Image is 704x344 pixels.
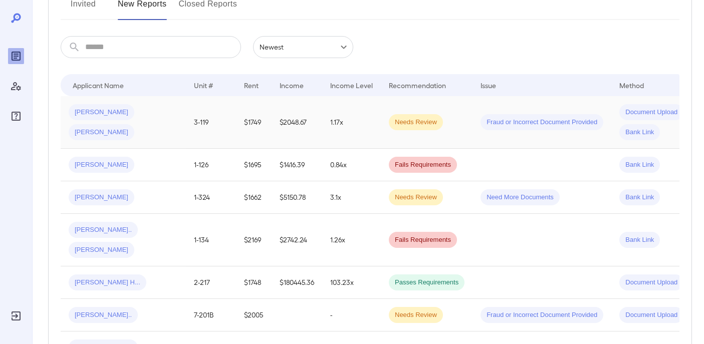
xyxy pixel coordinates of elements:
[194,79,213,91] div: Unit #
[322,214,381,266] td: 1.26x
[186,96,236,149] td: 3-119
[236,181,272,214] td: $1662
[619,128,660,137] span: Bank Link
[186,181,236,214] td: 1-324
[69,128,134,137] span: [PERSON_NAME]
[236,299,272,331] td: $2005
[236,214,272,266] td: $2169
[322,149,381,181] td: 0.84x
[272,266,322,299] td: $180445.36
[481,310,603,320] span: Fraud or Incorrect Document Provided
[481,118,603,127] span: Fraud or Incorrect Document Provided
[619,160,660,170] span: Bank Link
[272,181,322,214] td: $5150.78
[69,193,134,202] span: [PERSON_NAME]
[389,118,443,127] span: Needs Review
[186,299,236,331] td: 7-201B
[481,193,560,202] span: Need More Documents
[389,160,457,170] span: Fails Requirements
[73,79,124,91] div: Applicant Name
[236,266,272,299] td: $1748
[8,108,24,124] div: FAQ
[619,278,683,287] span: Document Upload
[69,245,134,255] span: [PERSON_NAME]
[619,310,683,320] span: Document Upload
[619,235,660,245] span: Bank Link
[8,78,24,94] div: Manage Users
[322,96,381,149] td: 1.17x
[186,149,236,181] td: 1-126
[330,79,373,91] div: Income Level
[69,278,146,287] span: [PERSON_NAME] H...
[322,266,381,299] td: 103.23x
[236,96,272,149] td: $1749
[272,214,322,266] td: $2742.24
[236,149,272,181] td: $1695
[389,79,446,91] div: Recommendation
[272,96,322,149] td: $2048.67
[186,214,236,266] td: 1-134
[8,48,24,64] div: Reports
[389,278,464,287] span: Passes Requirements
[244,79,260,91] div: Rent
[619,79,644,91] div: Method
[389,235,457,245] span: Fails Requirements
[280,79,304,91] div: Income
[619,193,660,202] span: Bank Link
[69,310,138,320] span: [PERSON_NAME]..
[389,310,443,320] span: Needs Review
[389,193,443,202] span: Needs Review
[69,108,134,117] span: [PERSON_NAME]
[8,308,24,324] div: Log Out
[619,108,683,117] span: Document Upload
[186,266,236,299] td: 2-217
[322,299,381,331] td: -
[253,36,353,58] div: Newest
[69,160,134,170] span: [PERSON_NAME]
[322,181,381,214] td: 3.1x
[272,149,322,181] td: $1416.39
[481,79,497,91] div: Issue
[69,225,138,235] span: [PERSON_NAME]..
